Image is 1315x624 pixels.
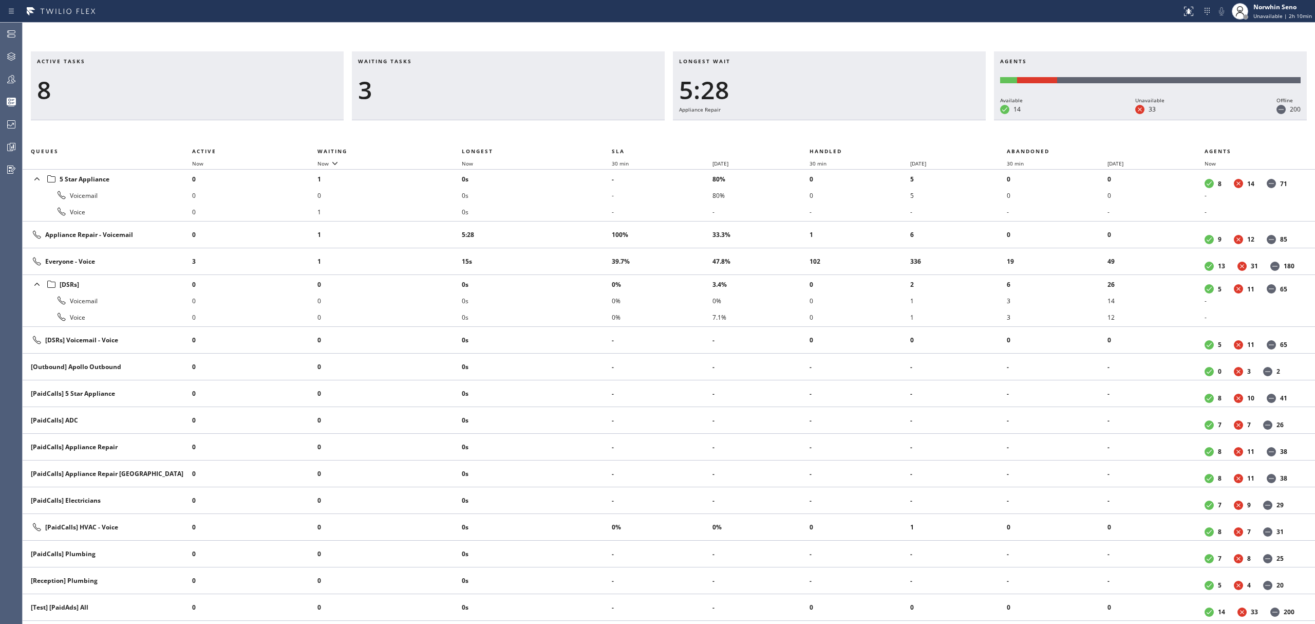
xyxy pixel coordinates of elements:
li: 0s [462,439,612,455]
dt: Available [1205,235,1214,244]
li: 0 [317,359,462,375]
dt: Offline [1276,105,1286,114]
dt: Offline [1263,527,1272,537]
li: - [910,573,1007,589]
button: Mute [1214,4,1229,19]
li: - [1205,309,1303,325]
dt: Available [1205,554,1214,563]
li: - [910,359,1007,375]
dt: Unavailable [1234,284,1243,293]
li: 0 [1107,332,1205,348]
dt: Available [1205,262,1214,271]
li: 0s [462,187,612,204]
li: - [1107,204,1205,220]
li: - [810,492,910,509]
li: - [910,466,1007,482]
li: 47.8% [712,253,810,270]
dd: 38 [1280,474,1287,483]
dt: Available [1205,284,1214,293]
li: - [1107,359,1205,375]
li: - [1205,292,1303,309]
dt: Unavailable [1135,105,1144,114]
div: [DSRs] [31,277,184,291]
span: 30 min [810,160,826,167]
div: Voice [31,311,184,323]
span: Active tasks [37,58,85,65]
li: - [612,546,712,562]
li: - [910,546,1007,562]
dd: 9 [1247,501,1251,509]
span: Longest wait [679,58,730,65]
dt: Unavailable [1234,367,1243,376]
dd: 31 [1251,262,1258,270]
dt: Offline [1267,284,1276,293]
div: [PaidCalls] Plumbing [31,549,184,558]
dt: Unavailable [1234,501,1243,510]
li: - [712,204,810,220]
li: 0 [317,573,462,589]
li: - [1007,386,1107,402]
span: Now [317,160,329,167]
li: 0 [810,171,910,187]
dt: Unavailable [1234,179,1243,188]
li: 0 [1007,519,1107,536]
div: Everyone - Voice [31,255,184,268]
li: - [612,439,712,455]
li: 5 [910,187,1007,204]
span: Agents [1000,58,1027,65]
dd: 8 [1218,474,1222,483]
dd: 7 [1218,554,1222,563]
li: - [1205,187,1303,204]
dd: 11 [1247,340,1254,349]
li: 0 [317,412,462,429]
dt: Offline [1267,340,1276,350]
dt: Offline [1263,367,1272,376]
li: - [1107,466,1205,482]
dd: 8 [1218,527,1222,536]
dt: Available [1205,474,1214,483]
dt: Unavailable [1234,235,1243,244]
dt: Available [1205,501,1214,510]
span: Agents [1205,148,1231,155]
li: - [1107,492,1205,509]
span: [DATE] [712,160,728,167]
li: - [712,439,810,455]
li: 0 [192,519,317,536]
li: 49 [1107,253,1205,270]
li: - [712,466,810,482]
li: 0% [712,519,810,536]
li: 0 [1007,187,1107,204]
dt: Unavailable [1237,262,1247,271]
li: 0% [612,276,712,292]
li: 0 [1107,519,1205,536]
li: - [712,332,810,348]
dt: Available [1205,179,1214,188]
li: 1 [317,204,462,220]
li: 0 [317,519,462,536]
span: Now [192,160,203,167]
li: - [810,359,910,375]
dd: 200 [1290,105,1301,114]
li: 1 [317,227,462,243]
li: - [612,204,712,220]
li: 0 [192,292,317,309]
li: - [612,412,712,429]
dt: Offline [1270,262,1280,271]
li: 0 [192,439,317,455]
dd: 85 [1280,235,1287,244]
li: - [612,187,712,204]
li: 33.3% [712,227,810,243]
li: 6 [910,227,1007,243]
div: Appliance Repair - Voicemail [31,229,184,241]
li: - [810,546,910,562]
li: - [712,492,810,509]
li: 0 [317,332,462,348]
dd: 14 [1013,105,1021,114]
dt: Unavailable [1234,554,1243,563]
li: 0 [192,309,317,325]
li: 0 [317,439,462,455]
div: Available: 14 [1000,77,1017,83]
li: 1 [910,519,1007,536]
dt: Available [1205,447,1214,456]
li: 0% [612,309,712,325]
